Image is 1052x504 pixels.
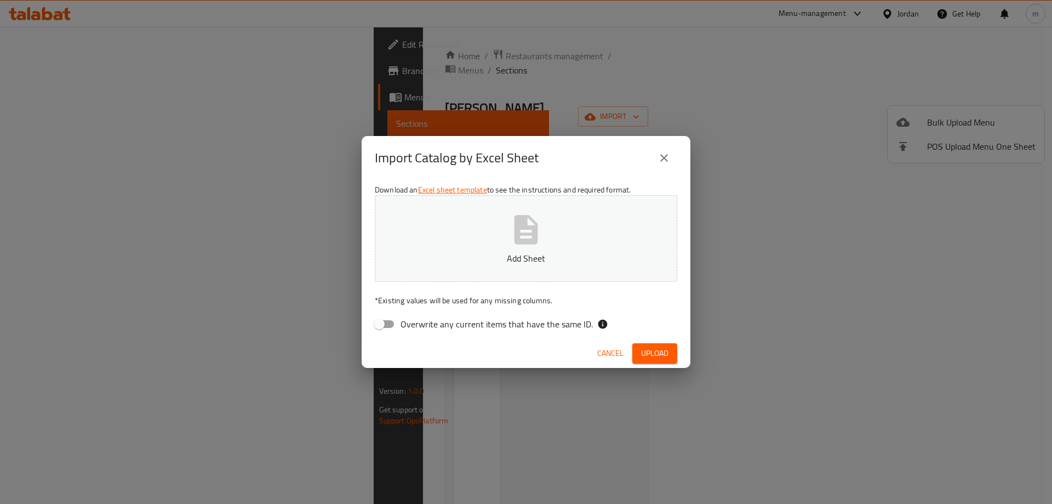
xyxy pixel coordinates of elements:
span: Upload [641,347,668,360]
button: Add Sheet [375,195,677,282]
span: Cancel [597,347,624,360]
span: Overwrite any current items that have the same ID. [401,318,593,331]
p: Add Sheet [392,252,660,265]
a: Excel sheet template [418,183,487,197]
button: Cancel [593,343,628,364]
svg: If the overwrite option isn't selected, then the items that match an existing ID will be ignored ... [597,319,608,330]
button: close [651,145,677,171]
button: Upload [632,343,677,364]
h2: Import Catalog by Excel Sheet [375,149,539,167]
p: Existing values will be used for any missing columns. [375,295,677,306]
div: Download an to see the instructions and required format. [362,180,690,339]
